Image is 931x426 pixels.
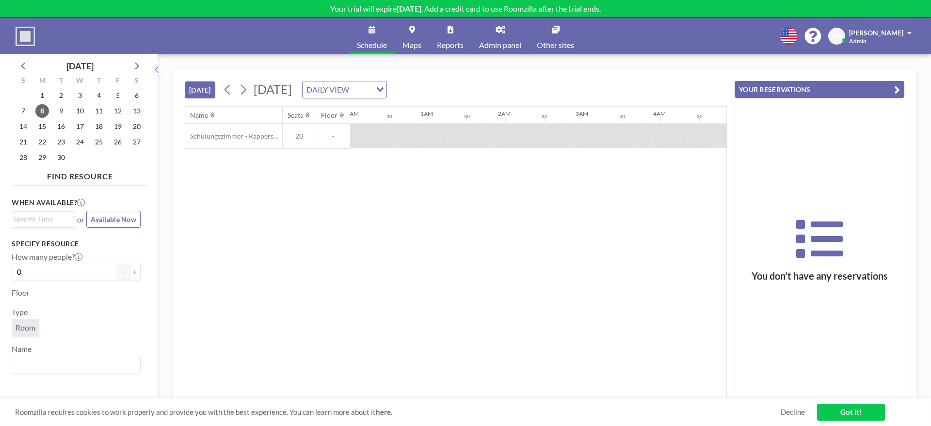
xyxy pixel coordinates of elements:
[14,75,33,88] div: S
[54,151,68,164] span: Tuesday, September 30, 2025
[190,111,208,120] div: Name
[52,75,71,88] div: T
[12,288,30,298] label: Floor
[33,75,52,88] div: M
[13,358,135,371] input: Search for option
[16,323,35,332] span: Room
[464,113,470,120] div: 30
[111,104,125,118] span: Friday, September 12, 2025
[185,132,282,141] span: Schulungszimmer - Rapperswil
[429,18,471,54] a: Reports
[735,270,904,282] h3: You don’t have any reservations
[321,111,337,120] div: Floor
[849,29,903,37] span: [PERSON_NAME]
[91,215,136,223] span: Available Now
[54,135,68,149] span: Tuesday, September 23, 2025
[86,211,141,228] button: Available Now
[357,41,387,49] span: Schedule
[12,344,32,354] label: Name
[111,89,125,102] span: Friday, September 5, 2025
[254,82,292,96] span: [DATE]
[653,110,666,117] div: 4AM
[111,135,125,149] span: Friday, September 26, 2025
[849,37,867,45] span: Admin
[35,104,49,118] span: Monday, September 8, 2025
[437,41,464,49] span: Reports
[12,168,148,181] h4: FIND RESOURCE
[395,18,429,54] a: Maps
[92,120,106,133] span: Thursday, September 18, 2025
[529,18,582,54] a: Other sites
[73,135,87,149] span: Wednesday, September 24, 2025
[89,75,108,88] div: T
[13,214,69,224] input: Search for option
[92,89,106,102] span: Thursday, September 4, 2025
[576,110,588,117] div: 3AM
[397,4,421,13] b: [DATE]
[832,32,842,41] span: ZM
[305,83,351,96] span: DAILY VIEW
[386,113,392,120] div: 30
[420,110,433,117] div: 1AM
[781,408,805,417] a: Decline
[16,104,30,118] span: Sunday, September 7, 2025
[73,120,87,133] span: Wednesday, September 17, 2025
[352,83,370,96] input: Search for option
[108,75,127,88] div: F
[402,41,421,49] span: Maps
[35,89,49,102] span: Monday, September 1, 2025
[288,111,303,120] div: Seats
[316,132,350,141] span: -
[54,120,68,133] span: Tuesday, September 16, 2025
[12,356,140,373] div: Search for option
[15,408,781,417] span: Roomzilla requires cookies to work properly and provide you with the best experience. You can lea...
[35,135,49,149] span: Monday, September 22, 2025
[129,264,141,280] button: +
[16,151,30,164] span: Sunday, September 28, 2025
[16,120,30,133] span: Sunday, September 14, 2025
[35,120,49,133] span: Monday, September 15, 2025
[12,239,141,248] h3: Specify resource
[16,27,35,46] img: organization-logo
[479,41,521,49] span: Admin panel
[73,104,87,118] span: Wednesday, September 10, 2025
[471,18,529,54] a: Admin panel
[66,59,94,73] div: [DATE]
[376,408,392,416] a: here.
[54,104,68,118] span: Tuesday, September 9, 2025
[735,81,904,98] button: YOUR RESERVATIONS
[185,81,215,98] button: [DATE]
[111,120,125,133] span: Friday, September 19, 2025
[77,215,84,224] span: or
[35,151,49,164] span: Monday, September 29, 2025
[117,264,129,280] button: -
[16,135,30,149] span: Sunday, September 21, 2025
[73,89,87,102] span: Wednesday, September 3, 2025
[127,75,146,88] div: S
[92,104,106,118] span: Thursday, September 11, 2025
[54,89,68,102] span: Tuesday, September 2, 2025
[349,18,395,54] a: Schedule
[498,110,511,117] div: 2AM
[303,81,386,98] div: Search for option
[542,113,547,120] div: 30
[817,404,885,421] a: Got it!
[71,75,90,88] div: W
[537,41,574,49] span: Other sites
[92,135,106,149] span: Thursday, September 25, 2025
[130,135,144,149] span: Saturday, September 27, 2025
[283,132,316,141] span: 20
[619,113,625,120] div: 30
[697,113,703,120] div: 30
[130,89,144,102] span: Saturday, September 6, 2025
[130,104,144,118] span: Saturday, September 13, 2025
[343,110,359,117] div: 12AM
[130,120,144,133] span: Saturday, September 20, 2025
[12,212,75,226] div: Search for option
[12,252,82,262] label: How many people?
[12,307,28,317] label: Type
